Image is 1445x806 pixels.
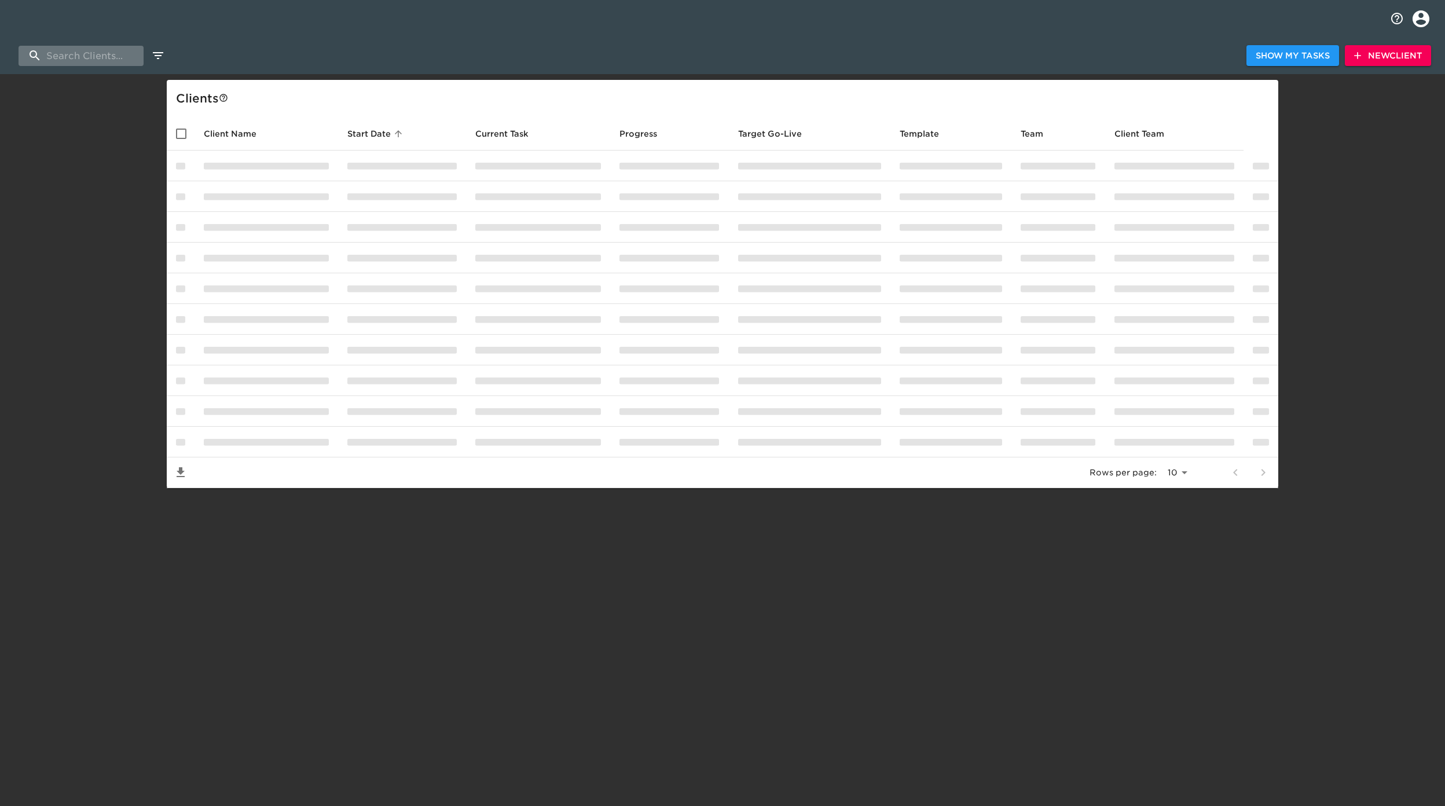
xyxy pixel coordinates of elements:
span: Client Name [204,127,272,141]
div: Client s [176,89,1274,108]
span: This is the next Task in this Hub that should be completed [475,127,529,141]
span: Current Task [475,127,544,141]
span: Progress [619,127,672,141]
span: Show My Tasks [1256,49,1330,63]
span: New Client [1354,49,1422,63]
button: NewClient [1345,45,1431,67]
span: Target Go-Live [738,127,817,141]
button: Show My Tasks [1246,45,1339,67]
button: edit [148,46,168,65]
span: Calculated based on the start date and the duration of all Tasks contained in this Hub. [738,127,802,141]
select: rows per page [1161,464,1191,482]
span: Template [900,127,954,141]
button: profile [1404,2,1438,36]
svg: This is a list of all of your clients and clients shared with you [219,93,228,102]
span: Start Date [347,127,406,141]
table: enhanced table [167,117,1278,488]
input: search [19,46,144,66]
button: notifications [1383,5,1411,32]
button: Save List [167,459,195,486]
span: Client Team [1114,127,1179,141]
p: Rows per page: [1090,467,1157,478]
span: Team [1021,127,1058,141]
